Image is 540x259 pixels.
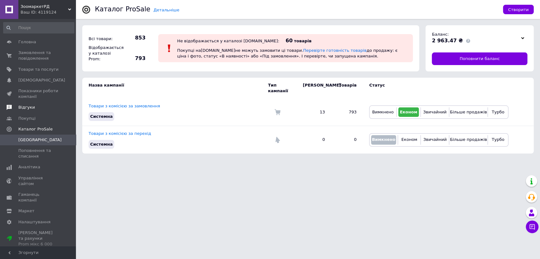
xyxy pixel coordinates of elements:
a: Товари з комісією за замовлення [89,104,160,108]
button: Економ [400,135,419,145]
button: Чат з покупцем [526,220,538,233]
img: Комісія за перехід [274,137,281,143]
span: Більше продажів [450,137,487,142]
button: Турбо [489,135,506,145]
span: Турбо [492,110,504,114]
td: 793 [331,99,363,126]
button: Економ [398,107,419,117]
span: Системна [90,114,113,119]
td: [PERSON_NAME] [296,78,331,99]
span: Головна [18,39,36,45]
span: 60 [286,38,293,44]
span: Гаманець компанії [18,192,59,203]
td: Статус [363,78,508,99]
button: Вимкнено [371,135,396,145]
span: Маркет [18,208,34,214]
span: Налаштування [18,219,51,225]
span: ЗоомаркетРД [21,4,68,9]
div: Prom мікс 6 000 [18,241,59,247]
span: Відгуки [18,105,35,110]
td: Тип кампанії [268,78,296,99]
span: Економ [401,137,417,142]
span: 2 963.47 ₴ [432,38,463,44]
span: Системна [90,142,113,147]
span: Більше продажів [450,110,487,114]
a: Перевірте готовність товарів [303,48,367,53]
div: Каталог ProSale [95,6,150,13]
button: Створити [503,5,534,14]
td: 13 [296,99,331,126]
span: Створити [508,7,529,12]
button: Турбо [489,107,506,117]
span: Аналітика [18,164,40,170]
span: Управління сайтом [18,175,59,187]
img: :exclamation: [164,44,174,53]
td: Назва кампанії [82,78,268,99]
button: Звичайний [422,135,447,145]
td: 0 [296,126,331,154]
span: [DEMOGRAPHIC_DATA] [18,77,65,83]
span: [PERSON_NAME] та рахунки [18,230,59,247]
span: Товари та послуги [18,67,59,72]
a: Товари з комісією за перехід [89,131,151,136]
span: Вимкнено [372,137,395,142]
span: Звичайний [423,137,447,142]
span: Поповнити баланс [460,56,500,62]
button: Більше продажів [451,107,486,117]
button: Звичайний [422,107,447,117]
div: Відображається у каталозі Prom: [87,43,122,64]
span: Економ [400,110,417,114]
span: 793 [123,55,146,62]
span: Покупці [18,116,35,121]
span: [GEOGRAPHIC_DATA] [18,137,62,143]
span: Баланс: [432,32,449,37]
span: Вимкнено [372,110,394,114]
button: Більше продажів [451,135,486,145]
span: Звичайний [423,110,446,114]
span: Покупці на [DOMAIN_NAME] не можуть замовити ці товари. до продажу: є ціна і фото, статус «В наявн... [177,48,397,58]
td: 0 [331,126,363,154]
span: Поповнення та списання [18,148,59,159]
input: Пошук [3,22,74,33]
img: Комісія за замовлення [274,109,281,115]
span: Показники роботи компанії [18,88,59,99]
div: Всі товари: [87,34,122,43]
span: Каталог ProSale [18,126,53,132]
span: Замовлення та повідомлення [18,50,59,61]
span: 853 [123,34,146,41]
a: Детальніше [153,8,179,12]
a: Поповнити баланс [432,52,527,65]
span: Турбо [492,137,504,142]
div: Ваш ID: 4119124 [21,9,76,15]
button: Вимкнено [371,107,395,117]
td: Товарів [331,78,363,99]
span: товарів [294,39,311,43]
div: Не відображається у каталозі [DOMAIN_NAME]: [177,39,279,43]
